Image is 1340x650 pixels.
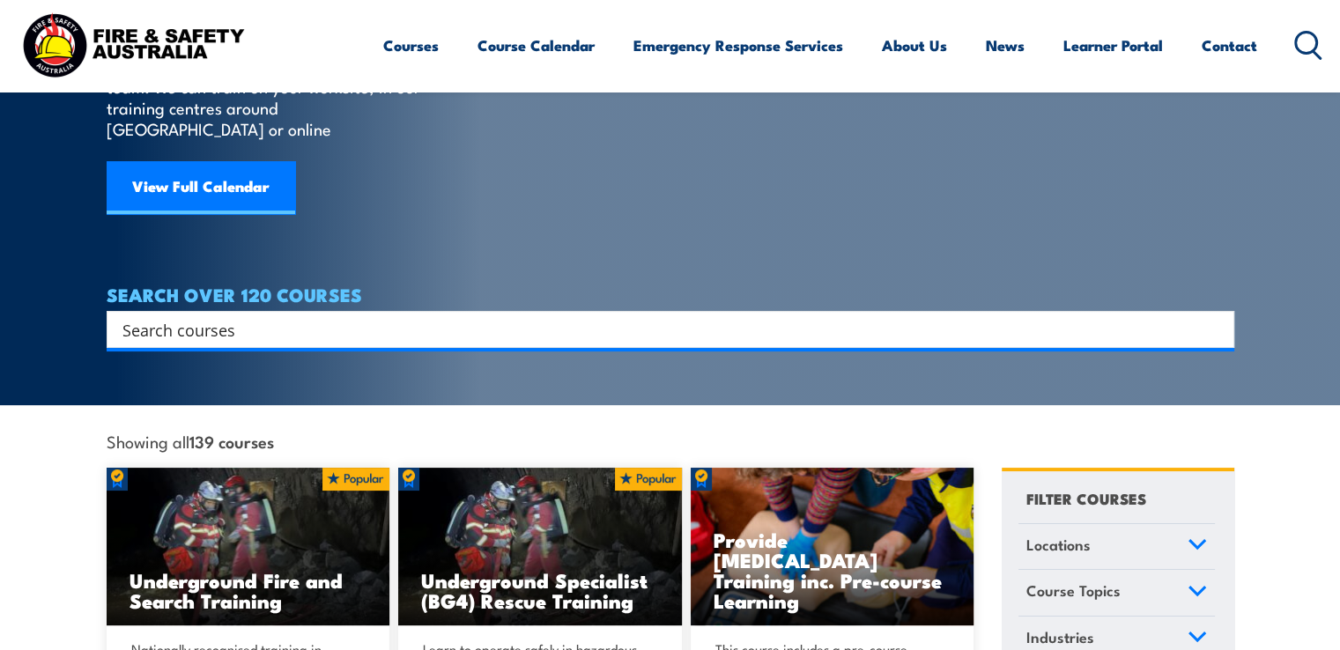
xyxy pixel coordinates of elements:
[107,161,295,214] a: View Full Calendar
[882,22,947,69] a: About Us
[1202,22,1257,69] a: Contact
[1026,625,1094,649] span: Industries
[398,468,682,626] a: Underground Specialist (BG4) Rescue Training
[107,432,274,450] span: Showing all
[107,468,390,626] img: Underground mine rescue
[986,22,1025,69] a: News
[1026,579,1121,602] span: Course Topics
[421,570,659,610] h3: Underground Specialist (BG4) Rescue Training
[1018,570,1215,616] a: Course Topics
[714,529,951,610] h3: Provide [MEDICAL_DATA] Training inc. Pre-course Learning
[107,55,428,139] p: Find a course thats right for you and your team. We can train on your worksite, in our training c...
[691,468,974,626] a: Provide [MEDICAL_DATA] Training inc. Pre-course Learning
[107,468,390,626] a: Underground Fire and Search Training
[478,22,595,69] a: Course Calendar
[633,22,843,69] a: Emergency Response Services
[107,284,1234,304] h4: SEARCH OVER 120 COURSES
[1018,524,1215,570] a: Locations
[189,429,274,453] strong: 139 courses
[126,317,1199,342] form: Search form
[691,468,974,626] img: Low Voltage Rescue and Provide CPR
[1026,533,1091,557] span: Locations
[1026,486,1146,510] h4: FILTER COURSES
[398,468,682,626] img: Underground mine rescue
[122,316,1196,343] input: Search input
[1203,317,1228,342] button: Search magnifier button
[1063,22,1163,69] a: Learner Portal
[130,570,367,610] h3: Underground Fire and Search Training
[383,22,439,69] a: Courses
